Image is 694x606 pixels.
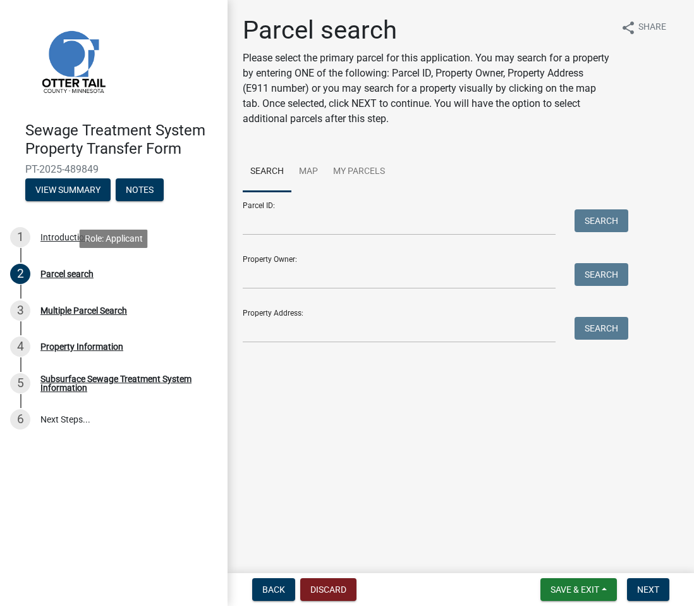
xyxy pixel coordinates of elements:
[40,269,94,278] div: Parcel search
[243,152,291,192] a: Search
[621,20,636,35] i: share
[627,578,669,601] button: Next
[25,163,202,175] span: PT-2025-489849
[575,317,628,340] button: Search
[243,51,611,127] p: Please select the primary parcel for this application. You may search for a property by entering ...
[10,227,30,247] div: 1
[300,578,356,601] button: Discard
[25,13,120,108] img: Otter Tail County, Minnesota
[25,185,111,195] wm-modal-confirm: Summary
[262,584,285,595] span: Back
[575,209,628,232] button: Search
[40,306,127,315] div: Multiple Parcel Search
[40,342,123,351] div: Property Information
[10,337,30,357] div: 4
[10,264,30,284] div: 2
[40,233,89,242] div: Introduction
[637,584,659,595] span: Next
[10,409,30,430] div: 6
[25,178,111,201] button: View Summary
[10,300,30,321] div: 3
[80,230,148,248] div: Role: Applicant
[116,185,164,195] wm-modal-confirm: Notes
[638,20,666,35] span: Share
[243,15,611,46] h1: Parcel search
[25,121,217,158] h4: Sewage Treatment System Property Transfer Form
[10,373,30,393] div: 5
[326,152,393,192] a: My Parcels
[551,584,599,595] span: Save & Exit
[116,178,164,201] button: Notes
[40,374,207,392] div: Subsurface Sewage Treatment System Information
[252,578,295,601] button: Back
[291,152,326,192] a: Map
[575,263,628,286] button: Search
[540,578,617,601] button: Save & Exit
[611,15,676,40] button: shareShare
